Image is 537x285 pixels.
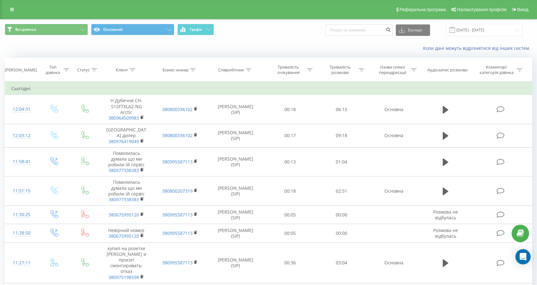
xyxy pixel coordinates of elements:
[264,147,316,176] td: 00:13
[264,242,316,283] td: 00:36
[162,159,193,165] a: 380995587113
[207,242,264,283] td: [PERSON_NAME] (SIP)
[264,206,316,224] td: 00:05
[271,64,305,75] div: Тривалість очікування
[428,67,467,73] div: Аудіозапис розмови
[109,274,139,280] a: 380975198598
[15,27,36,32] span: Всі дзвінки
[109,212,139,218] a: 380675995120
[162,230,193,236] a: 380995587113
[396,24,430,36] button: Експорт
[109,233,139,239] a: 380675995120
[11,129,31,142] div: 12:03:12
[433,227,458,239] span: Розмова не відбулась
[423,45,532,51] a: Коли дані можуть відрізнятися вiд інших систем
[11,103,31,116] div: 12:04:31
[325,24,393,36] input: Пошук за номером
[162,67,189,73] div: Бізнес номер
[100,176,153,206] td: Помилилась думала що ми робили їй сервіс
[457,7,507,12] span: Налаштування профілю
[367,242,421,283] td: Основна
[109,196,139,202] a: 380977338383
[162,212,193,218] a: 380995587113
[100,147,153,176] td: Помилилась думала що ми робили їй сервіс
[5,24,88,35] button: Всі дзвінки
[207,176,264,206] td: [PERSON_NAME] (SIP)
[11,257,31,269] div: 11:27:11
[162,188,193,194] a: 380800207319
[316,242,367,283] td: 03:04
[316,95,367,124] td: 06:15
[264,224,316,242] td: 00:05
[316,124,367,148] td: 09:18
[207,224,264,242] td: [PERSON_NAME] (SIP)
[264,124,316,148] td: 00:17
[316,147,367,176] td: 01:04
[323,64,357,75] div: Тривалість розмови
[367,95,421,124] td: Основна
[162,106,193,112] a: 380800336102
[218,67,244,73] div: Співробітник
[109,115,139,121] a: 380964509983
[433,209,458,221] span: Розмова не відбулась
[316,206,367,224] td: 00:00
[100,124,153,148] td: [GEOGRAPHIC_DATA] дилер
[190,27,202,32] span: Графік
[264,176,316,206] td: 00:18
[43,64,62,75] div: Тип дзвінка
[515,249,531,264] div: Open Intercom Messenger
[11,156,31,168] div: 11:58:41
[162,260,193,266] a: 380995587113
[400,7,446,12] span: Реферальна програма
[316,224,367,242] td: 00:00
[100,95,153,124] td: Н Дубечня CH-S12FTXLA2-NG Arctic
[100,242,153,283] td: купил на розетке [PERSON_NAME] и просит смонтировать-отказ
[207,147,264,176] td: [PERSON_NAME] (SIP)
[162,132,193,138] a: 380800336102
[116,67,128,73] div: Клієнт
[109,138,139,144] a: 380976419049
[517,7,528,12] span: Вихід
[207,95,264,124] td: [PERSON_NAME] (SIP)
[11,227,31,239] div: 11:28:50
[11,209,31,221] div: 11:30:25
[375,64,409,75] div: Назва схеми переадресації
[207,206,264,224] td: [PERSON_NAME] (SIP)
[367,124,421,148] td: Основна
[207,124,264,148] td: [PERSON_NAME] (SIP)
[5,67,37,73] div: [PERSON_NAME]
[264,95,316,124] td: 00:18
[367,176,421,206] td: Основна
[11,185,31,197] div: 11:51:15
[177,24,214,35] button: Графік
[91,24,174,35] button: Основний
[100,224,153,242] td: Невірний номер
[316,176,367,206] td: 02:51
[478,64,515,75] div: Коментар/категорія дзвінка
[109,167,139,173] a: 380977338383
[77,67,90,73] div: Статус
[5,82,532,95] td: Сьогодні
